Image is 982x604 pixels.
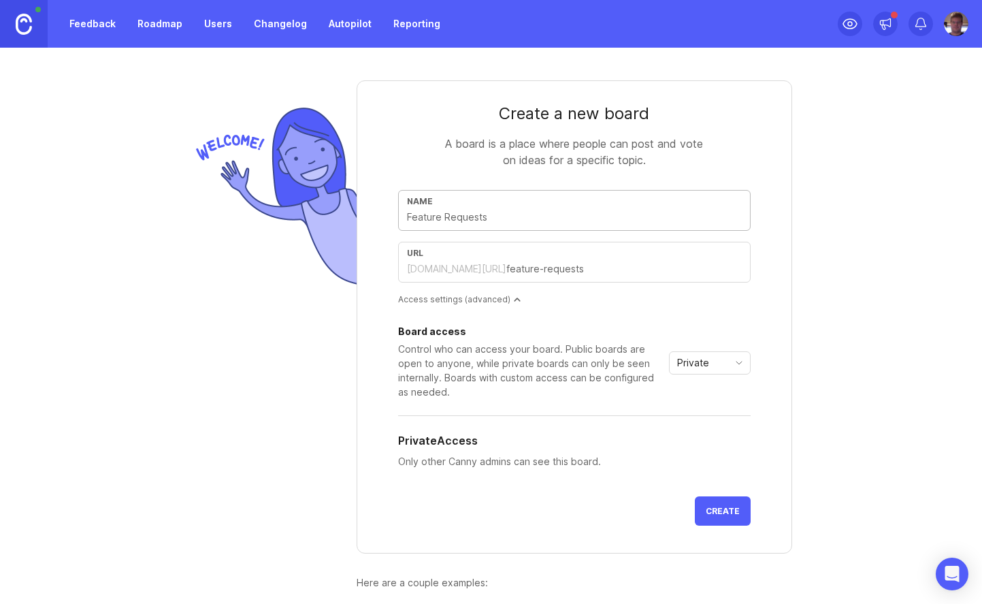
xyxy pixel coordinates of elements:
a: Reporting [385,12,448,36]
div: Control who can access your board. Public boards are open to anyone, while private boards can onl... [398,342,664,399]
img: Paul Smith [944,12,968,36]
div: Name [407,196,742,206]
div: Board access [398,327,664,336]
span: Create [706,506,740,516]
p: Only other Canny admins can see this board. [398,454,751,469]
a: Feedback [61,12,124,36]
button: Create [695,496,751,526]
svg: toggle icon [728,357,750,368]
h5: Private Access [398,432,478,449]
div: Here are a couple examples: [357,575,792,590]
div: Access settings (advanced) [398,293,751,305]
div: Open Intercom Messenger [936,558,968,590]
div: [DOMAIN_NAME][URL] [407,262,506,276]
div: Create a new board [398,103,751,125]
div: url [407,248,742,258]
div: A board is a place where people can post and vote on ideas for a specific topic. [438,136,710,168]
a: Changelog [246,12,315,36]
span: Private [677,355,709,370]
img: Canny Home [16,14,32,35]
a: Autopilot [321,12,380,36]
img: welcome-img-178bf9fb836d0a1529256ffe415d7085.png [191,102,357,291]
div: toggle menu [669,351,751,375]
input: feature-requests [506,261,742,276]
a: Roadmap [129,12,191,36]
a: Users [196,12,240,36]
input: Feature Requests [407,210,742,225]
